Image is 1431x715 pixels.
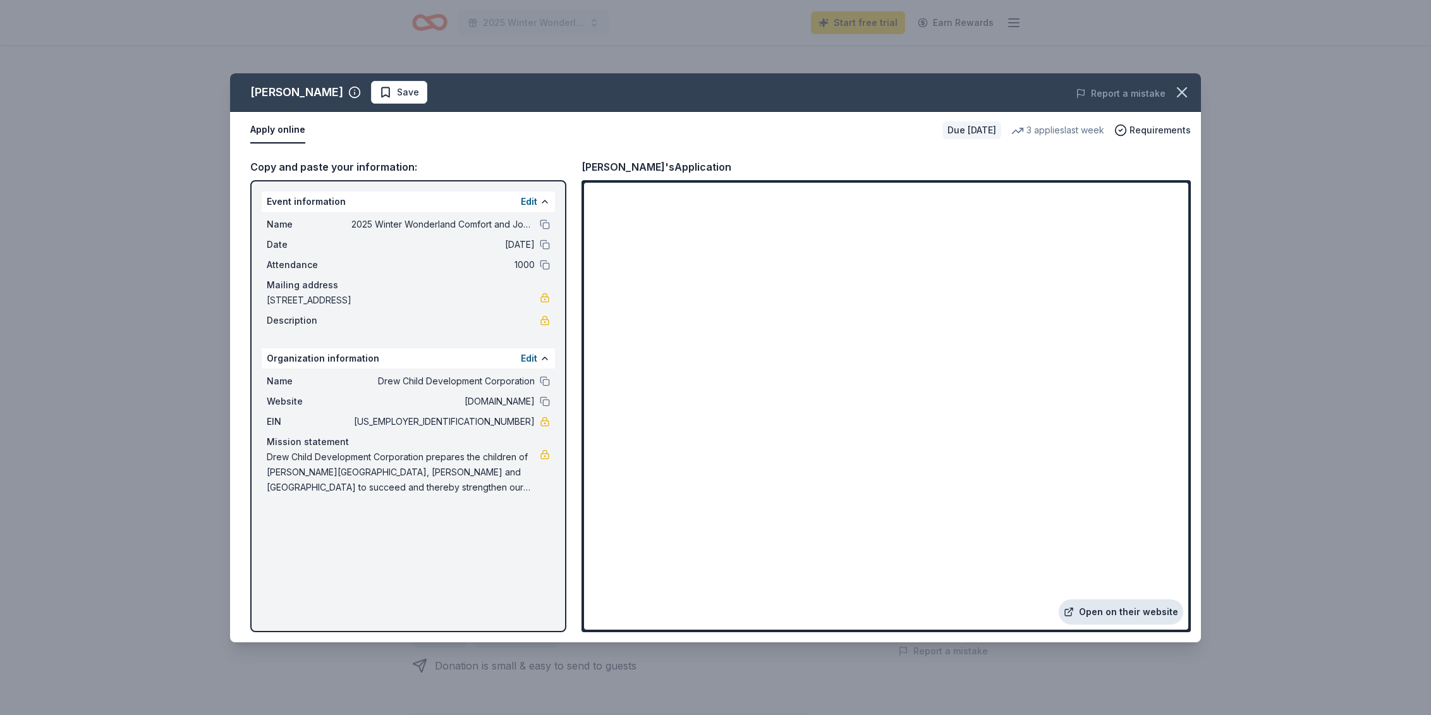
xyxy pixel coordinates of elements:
[397,85,419,100] span: Save
[351,237,535,252] span: [DATE]
[1076,86,1166,101] button: Report a mistake
[267,237,351,252] span: Date
[351,374,535,389] span: Drew Child Development Corporation
[1059,599,1183,625] a: Open on their website
[250,117,305,144] button: Apply online
[250,159,566,175] div: Copy and paste your information:
[267,278,550,293] div: Mailing address
[521,194,537,209] button: Edit
[267,257,351,272] span: Attendance
[371,81,427,104] button: Save
[351,257,535,272] span: 1000
[267,313,351,328] span: Description
[267,374,351,389] span: Name
[267,293,540,308] span: [STREET_ADDRESS]
[942,121,1001,139] div: Due [DATE]
[262,348,555,369] div: Organization information
[351,217,535,232] span: 2025 Winter Wonderland Comfort and Joy Fair
[351,394,535,409] span: [DOMAIN_NAME]
[582,159,731,175] div: [PERSON_NAME]'s Application
[1130,123,1191,138] span: Requirements
[1011,123,1104,138] div: 3 applies last week
[267,414,351,429] span: EIN
[262,192,555,212] div: Event information
[267,217,351,232] span: Name
[1114,123,1191,138] button: Requirements
[267,449,540,495] span: Drew Child Development Corporation prepares the children of [PERSON_NAME][GEOGRAPHIC_DATA], [PERS...
[351,414,535,429] span: [US_EMPLOYER_IDENTIFICATION_NUMBER]
[267,434,550,449] div: Mission statement
[267,394,351,409] span: Website
[250,82,343,102] div: [PERSON_NAME]
[521,351,537,366] button: Edit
